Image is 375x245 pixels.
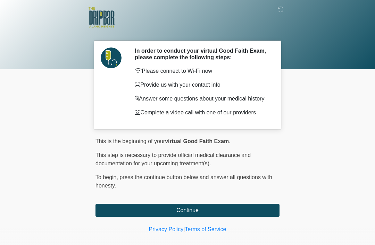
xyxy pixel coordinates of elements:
button: Continue [95,204,280,217]
h2: In order to conduct your virtual Good Faith Exam, please complete the following steps: [135,47,269,61]
a: Terms of Service [185,226,226,232]
p: Provide us with your contact info [135,81,269,89]
p: Answer some questions about your medical history [135,95,269,103]
a: Privacy Policy [149,226,184,232]
img: The DRIPBaR - Alamo Heights Logo [89,5,115,30]
span: . [229,138,230,144]
a: | [183,226,185,232]
span: To begin, [95,174,119,180]
img: Agent Avatar [101,47,122,68]
span: press the continue button below and answer all questions with honesty. [95,174,272,189]
p: Complete a video call with one of our providers [135,108,269,117]
span: This is the beginning of your [95,138,165,144]
p: Please connect to Wi-Fi now [135,67,269,75]
strong: virtual Good Faith Exam [165,138,229,144]
span: This step is necessary to provide official medical clearance and documentation for your upcoming ... [95,152,251,166]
